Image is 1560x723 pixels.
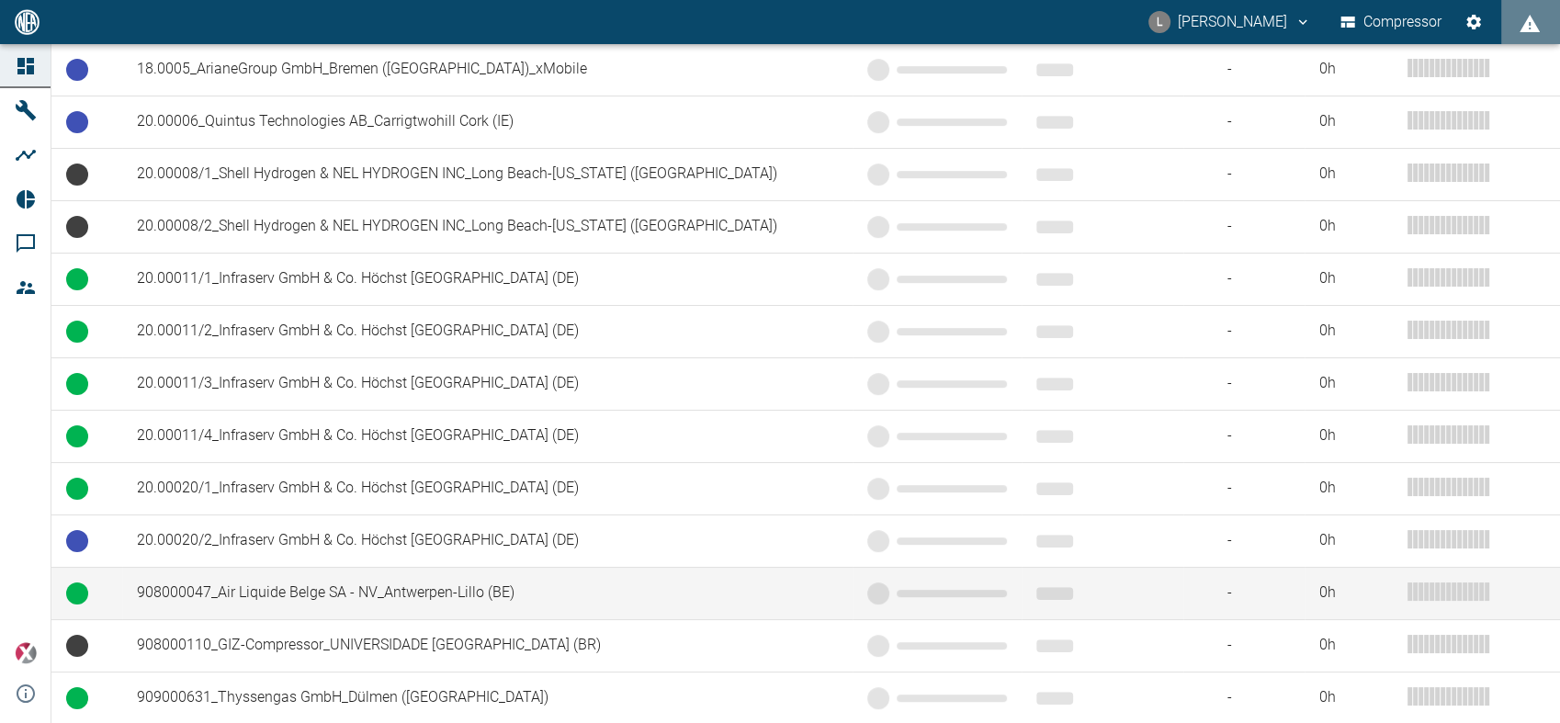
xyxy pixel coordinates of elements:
[122,305,853,357] td: 20.00011/2_Infraserv GmbH & Co. Höchst [GEOGRAPHIC_DATA] (DE)
[66,635,88,657] span: Keine Daten
[1198,582,1290,604] span: -
[1198,321,1290,342] span: -
[1198,635,1290,656] span: -
[122,462,853,514] td: 20.00020/1_Infraserv GmbH & Co. Höchst [GEOGRAPHIC_DATA] (DE)
[66,373,88,395] span: Betrieb
[1319,216,1393,237] div: 0 h
[1457,6,1490,39] button: Einstellungen
[122,410,853,462] td: 20.00011/4_Infraserv GmbH & Co. Höchst [GEOGRAPHIC_DATA] (DE)
[122,567,853,619] td: 908000047_Air Liquide Belge SA - NV_Antwerpen-Lillo (BE)
[1319,164,1393,185] div: 0 h
[66,425,88,447] span: Betrieb
[122,357,853,410] td: 20.00011/3_Infraserv GmbH & Co. Höchst [GEOGRAPHIC_DATA] (DE)
[1198,530,1290,551] span: -
[66,216,88,238] span: Keine Daten
[1319,635,1393,656] div: 0 h
[66,59,88,81] span: Betriebsbereit
[1198,478,1290,499] span: -
[66,582,88,604] span: Betrieb
[1319,321,1393,342] div: 0 h
[1198,425,1290,446] span: -
[1319,268,1393,289] div: 0 h
[122,96,853,148] td: 20.00006_Quintus Technologies AB_Carrigtwohill Cork (IE)
[1319,582,1393,604] div: 0 h
[1146,6,1314,39] button: luca.corigliano@neuman-esser.com
[1148,11,1170,33] div: L
[1198,373,1290,394] span: -
[66,478,88,500] span: Betrieb
[1337,6,1446,39] button: Compressor
[1198,164,1290,185] span: -
[66,268,88,290] span: Betrieb
[1198,59,1290,80] span: -
[122,514,853,567] td: 20.00020/2_Infraserv GmbH & Co. Höchst [GEOGRAPHIC_DATA] (DE)
[1319,59,1393,80] div: 0 h
[66,164,88,186] span: Keine Daten
[66,111,88,133] span: Betriebsbereit
[122,253,853,305] td: 20.00011/1_Infraserv GmbH & Co. Höchst [GEOGRAPHIC_DATA] (DE)
[15,642,37,664] img: Xplore Logo
[1319,425,1393,446] div: 0 h
[122,619,853,672] td: 908000110_GIZ-Compressor_UNIVERSIDADE [GEOGRAPHIC_DATA] (BR)
[1319,373,1393,394] div: 0 h
[1198,687,1290,708] span: -
[1319,478,1393,499] div: 0 h
[1319,687,1393,708] div: 0 h
[1319,530,1393,551] div: 0 h
[66,687,88,709] span: Betrieb
[122,148,853,200] td: 20.00008/1_Shell Hydrogen & NEL HYDROGEN INC_Long Beach-[US_STATE] ([GEOGRAPHIC_DATA])
[1198,216,1290,237] span: -
[1198,111,1290,132] span: -
[122,200,853,253] td: 20.00008/2_Shell Hydrogen & NEL HYDROGEN INC_Long Beach-[US_STATE] ([GEOGRAPHIC_DATA])
[1198,268,1290,289] span: -
[1319,111,1393,132] div: 0 h
[122,43,853,96] td: 18.0005_ArianeGroup GmbH_Bremen ([GEOGRAPHIC_DATA])_xMobile
[66,530,88,552] span: Betriebsbereit
[66,321,88,343] span: Betrieb
[13,9,41,34] img: logo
